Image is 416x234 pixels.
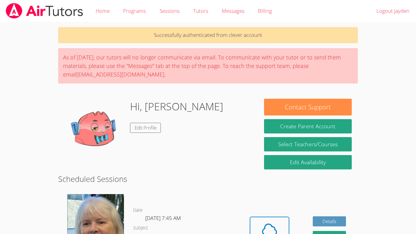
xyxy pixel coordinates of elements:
a: Edit Availability [264,155,352,169]
span: [DATE] 7:45 AM [145,214,181,222]
a: Edit Profile [130,123,161,133]
img: default.png [64,99,125,160]
button: Contact Support [264,99,352,115]
span: Messages [222,7,245,14]
dt: Date [133,207,143,214]
h1: Hi, [PERSON_NAME] [130,99,223,114]
p: Successfully authenticated from clever account [58,27,358,43]
dt: Subject [133,224,148,232]
button: Create Parent Account [264,119,352,133]
div: As of [DATE], our tutors will no longer communicate via email. To communicate with your tutor or ... [58,48,358,83]
img: airtutors_banner-c4298cdbf04f3fff15de1276eac7730deb9818008684d7c2e4769d2f7ddbe033.png [5,3,84,19]
h2: Scheduled Sessions [58,173,358,185]
a: Details [313,216,346,226]
a: Select Teachers/Courses [264,137,352,151]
